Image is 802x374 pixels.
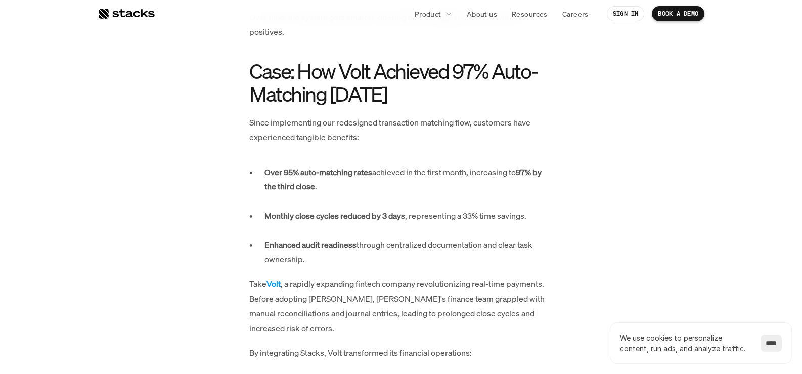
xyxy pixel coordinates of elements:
h2: Case: How Volt Achieved 97% Auto-Matching [DATE] [249,60,553,105]
p: By integrating Stacks, Volt transformed its financial operations: [249,345,553,360]
p: SIGN IN [613,10,639,17]
strong: Over 95% auto-matching rates [264,167,372,178]
p: through centralized documentation and clear task ownership. [264,238,553,267]
p: BOOK A DEMO [658,10,698,17]
p: Resources [512,9,548,19]
a: SIGN IN [607,6,645,21]
p: , representing a 33% time savings. [264,209,553,238]
a: Resources [506,5,554,23]
a: Privacy Policy [119,193,164,200]
p: About us [467,9,497,19]
p: Since implementing our redesigned transaction matching flow, customers have experienced tangible ... [249,115,553,145]
p: We use cookies to personalize content, run ads, and analyze traffic. [620,333,750,354]
a: About us [461,5,503,23]
p: Take , a rapidly expanding fintech company revolutionizing real-time payments. Before adopting [P... [249,277,553,335]
p: Product [415,9,441,19]
p: Careers [562,9,589,19]
p: achieved in the first month, increasing to . [264,165,553,209]
a: Volt [266,278,281,289]
a: Careers [556,5,595,23]
strong: Enhanced audit readiness [264,239,357,251]
a: BOOK A DEMO [652,6,704,21]
strong: Monthly close cycles reduced by 3 days [264,210,405,221]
